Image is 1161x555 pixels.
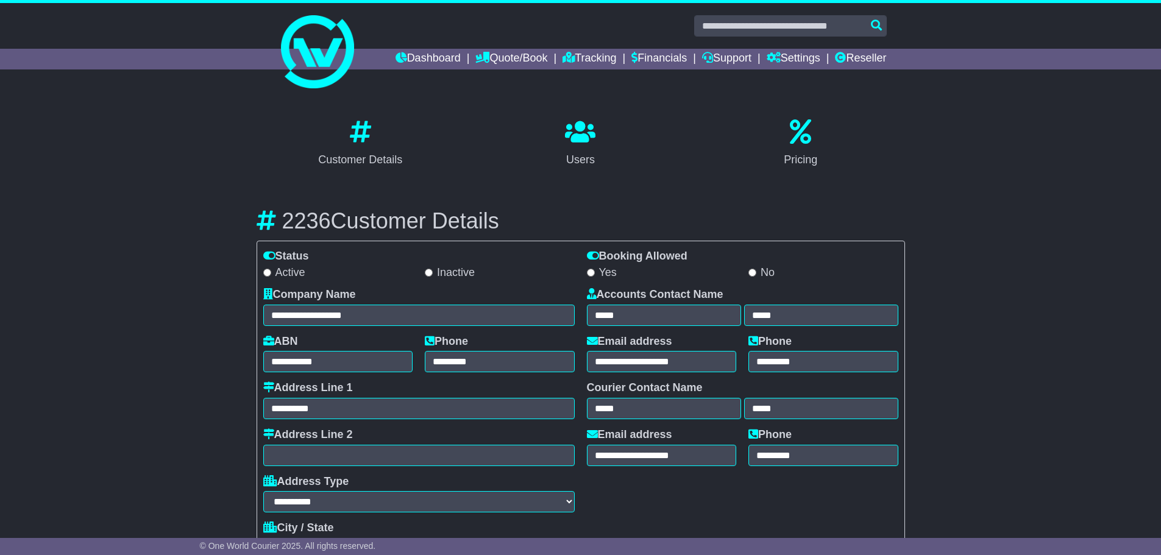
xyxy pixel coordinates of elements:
label: Inactive [425,266,475,280]
label: Status [263,250,309,263]
a: Pricing [776,115,825,172]
input: No [748,269,756,277]
a: Dashboard [396,49,461,69]
h3: Customer Details [257,209,905,233]
span: © One World Courier 2025. All rights reserved. [200,541,376,551]
input: Active [263,269,271,277]
label: Booking Allowed [587,250,687,263]
div: Pricing [784,152,817,168]
a: Tracking [563,49,616,69]
label: ABN [263,335,298,348]
a: Users [557,115,603,172]
input: Inactive [425,269,433,277]
a: Financials [631,49,687,69]
label: Courier Contact Name [587,381,703,395]
a: Reseller [835,49,886,69]
div: Users [565,152,595,168]
label: Phone [425,335,468,348]
div: Customer Details [318,152,402,168]
label: Phone [748,335,792,348]
input: Yes [587,269,595,277]
label: Address Type [263,475,349,489]
label: Email address [587,335,672,348]
label: Phone [748,428,792,442]
a: Settings [767,49,820,69]
label: Address Line 2 [263,428,353,442]
label: Yes [587,266,617,280]
span: 2236 [282,208,331,233]
label: Address Line 1 [263,381,353,395]
a: Support [702,49,751,69]
label: Email address [587,428,672,442]
label: Accounts Contact Name [587,288,723,302]
a: Customer Details [310,115,410,172]
a: Quote/Book [475,49,547,69]
label: Active [263,266,305,280]
label: Company Name [263,288,356,302]
label: No [748,266,775,280]
label: City / State [263,521,334,535]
